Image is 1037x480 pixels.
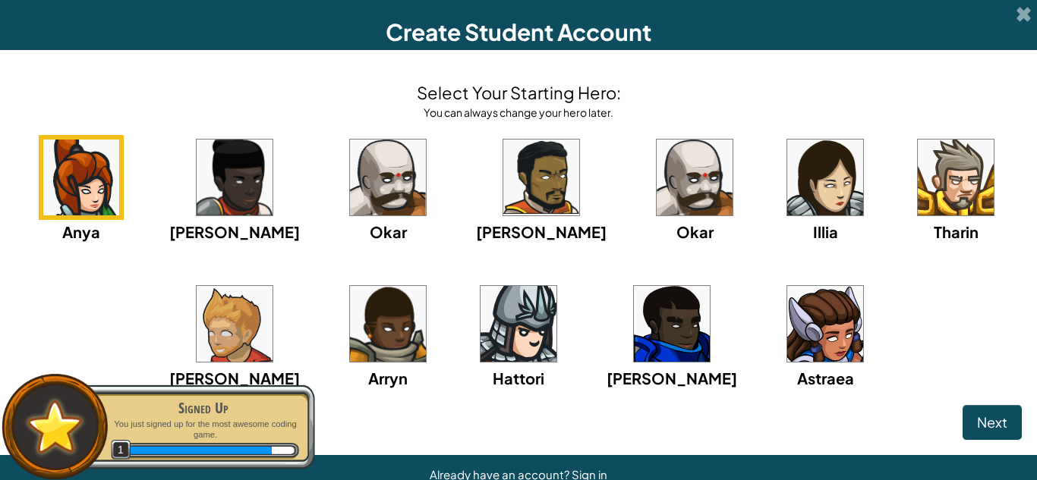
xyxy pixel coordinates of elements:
[787,286,863,362] img: portrait.png
[128,447,273,454] div: 20 XP earned
[350,140,426,215] img: portrait.png
[797,369,854,387] span: Astraea
[417,105,621,120] div: You can always change your hero later.
[918,140,994,215] img: portrait.png
[676,222,714,241] span: Okar
[108,419,299,441] p: You just signed up for the most awesome coding game.
[111,440,131,460] span: 1
[787,140,863,215] img: portrait.png
[417,80,621,105] h4: Select Your Starting Hero:
[169,369,300,387] span: [PERSON_NAME]
[197,286,273,362] img: portrait.png
[657,140,733,215] img: portrait.png
[43,140,119,215] img: portrait.png
[503,140,579,215] img: portrait.png
[607,369,737,387] span: [PERSON_NAME]
[272,447,294,454] div: 3 XP until level 2
[386,17,651,46] span: Create Student Account
[634,286,710,362] img: portrait.png
[368,369,408,387] span: Arryn
[370,222,407,241] span: Okar
[476,222,607,241] span: [PERSON_NAME]
[197,140,273,215] img: portrait.png
[169,222,300,241] span: [PERSON_NAME]
[108,397,299,419] div: Signed Up
[481,286,556,362] img: portrait.png
[62,222,100,241] span: Anya
[20,393,90,460] img: default.png
[963,405,1022,440] button: Next
[813,222,838,241] span: Illia
[934,222,979,241] span: Tharin
[493,369,544,387] span: Hattori
[350,286,426,362] img: portrait.png
[977,413,1007,431] span: Next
